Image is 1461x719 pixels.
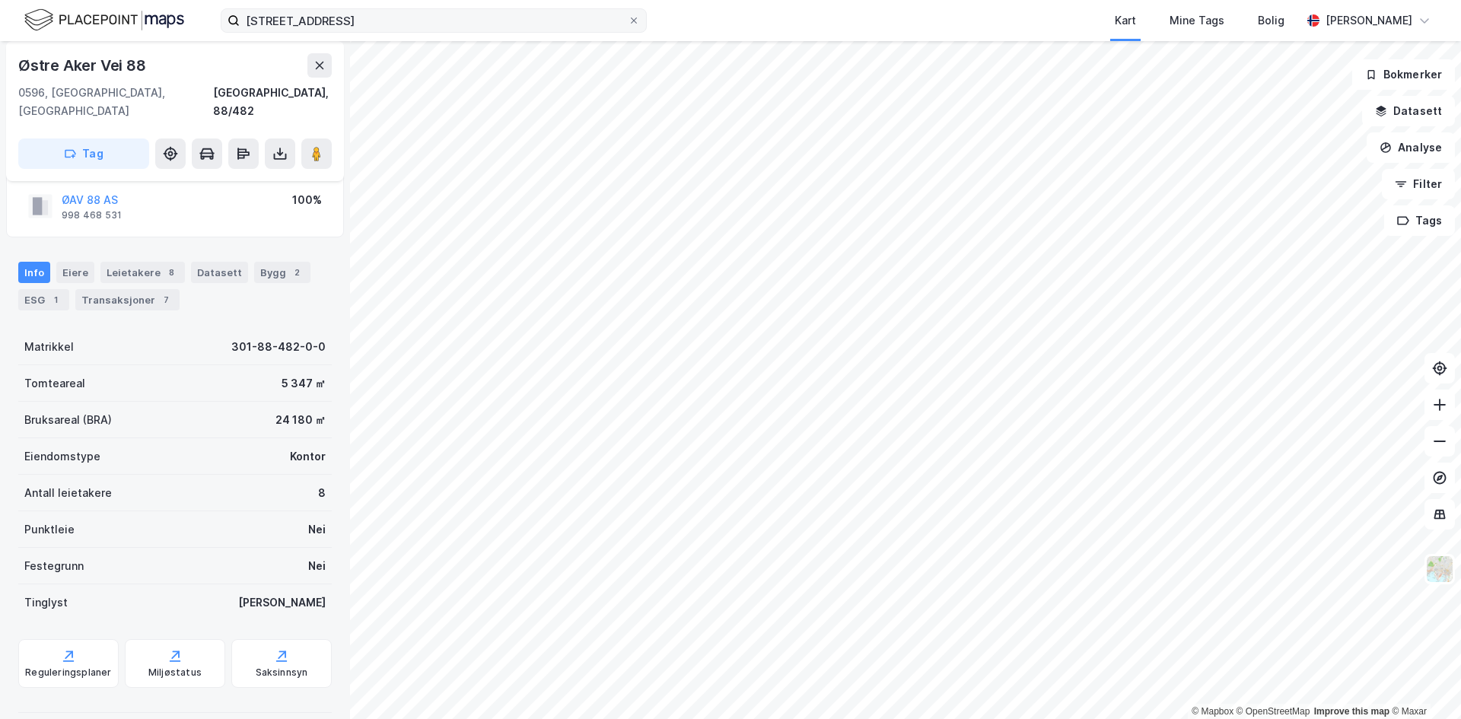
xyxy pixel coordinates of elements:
div: Tomteareal [24,374,85,393]
div: 8 [318,484,326,502]
div: 7 [158,292,173,307]
button: Datasett [1362,96,1455,126]
div: Mine Tags [1170,11,1224,30]
button: Bokmerker [1352,59,1455,90]
iframe: Chat Widget [1385,646,1461,719]
div: Saksinnsyn [256,667,308,679]
div: 24 180 ㎡ [275,411,326,429]
div: 998 468 531 [62,209,122,221]
div: 301-88-482-0-0 [231,338,326,356]
img: Z [1425,555,1454,584]
div: Eiendomstype [24,447,100,466]
div: Reguleringsplaner [25,667,111,679]
div: Bolig [1258,11,1284,30]
div: Nei [308,520,326,539]
button: Tag [18,138,149,169]
div: [PERSON_NAME] [1326,11,1412,30]
div: Leietakere [100,262,185,283]
div: Datasett [191,262,248,283]
div: Tinglyst [24,593,68,612]
div: 5 347 ㎡ [282,374,326,393]
div: Festegrunn [24,557,84,575]
div: ESG [18,289,69,310]
button: Analyse [1367,132,1455,163]
div: Nei [308,557,326,575]
div: Info [18,262,50,283]
input: Søk på adresse, matrikkel, gårdeiere, leietakere eller personer [240,9,628,32]
div: [GEOGRAPHIC_DATA], 88/482 [213,84,332,120]
a: Improve this map [1314,706,1389,717]
div: Kart [1115,11,1136,30]
a: Mapbox [1192,706,1233,717]
img: logo.f888ab2527a4732fd821a326f86c7f29.svg [24,7,184,33]
div: Matrikkel [24,338,74,356]
div: 8 [164,265,179,280]
button: Filter [1382,169,1455,199]
div: Bruksareal (BRA) [24,411,112,429]
div: Østre Aker Vei 88 [18,53,149,78]
div: Kontor [290,447,326,466]
div: 2 [289,265,304,280]
div: Miljøstatus [148,667,202,679]
div: 1 [48,292,63,307]
div: Bygg [254,262,310,283]
div: 0596, [GEOGRAPHIC_DATA], [GEOGRAPHIC_DATA] [18,84,213,120]
div: Punktleie [24,520,75,539]
div: 100% [292,191,322,209]
div: Eiere [56,262,94,283]
div: Antall leietakere [24,484,112,502]
a: OpenStreetMap [1237,706,1310,717]
button: Tags [1384,205,1455,236]
div: [PERSON_NAME] [238,593,326,612]
div: Transaksjoner [75,289,180,310]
